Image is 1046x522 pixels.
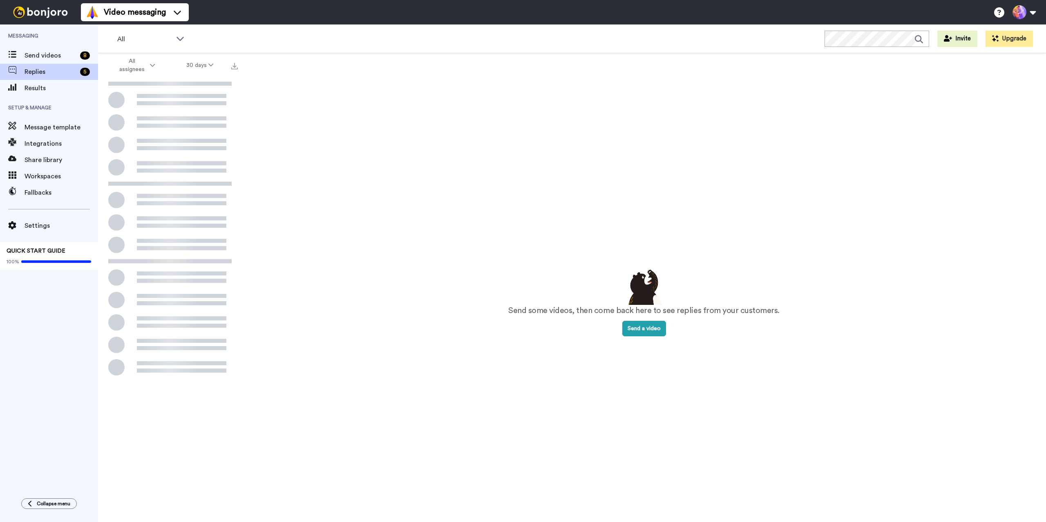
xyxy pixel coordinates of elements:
[21,498,77,509] button: Collapse menu
[624,267,664,305] img: results-emptystates.png
[231,63,238,69] img: export.svg
[25,221,98,231] span: Settings
[25,51,77,60] span: Send videos
[117,34,172,44] span: All
[25,171,98,181] span: Workspaces
[171,58,229,73] button: 30 days
[622,321,666,336] button: Send a video
[25,67,77,77] span: Replies
[229,59,240,71] button: Export all results that match these filters now.
[7,258,19,265] span: 100%
[100,54,171,77] button: All assignees
[937,31,977,47] button: Invite
[86,6,99,19] img: vm-color.svg
[25,155,98,165] span: Share library
[25,188,98,198] span: Fallbacks
[104,7,166,18] span: Video messaging
[115,57,148,73] span: All assignees
[622,326,666,331] a: Send a video
[37,500,70,507] span: Collapse menu
[80,68,90,76] div: 5
[10,7,71,18] img: bj-logo-header-white.svg
[25,139,98,149] span: Integrations
[986,31,1033,47] button: Upgrade
[508,305,780,317] p: Send some videos, then come back here to see replies from your customers.
[25,122,98,132] span: Message template
[7,248,65,254] span: QUICK START GUIDE
[25,83,98,93] span: Results
[80,51,90,60] div: 8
